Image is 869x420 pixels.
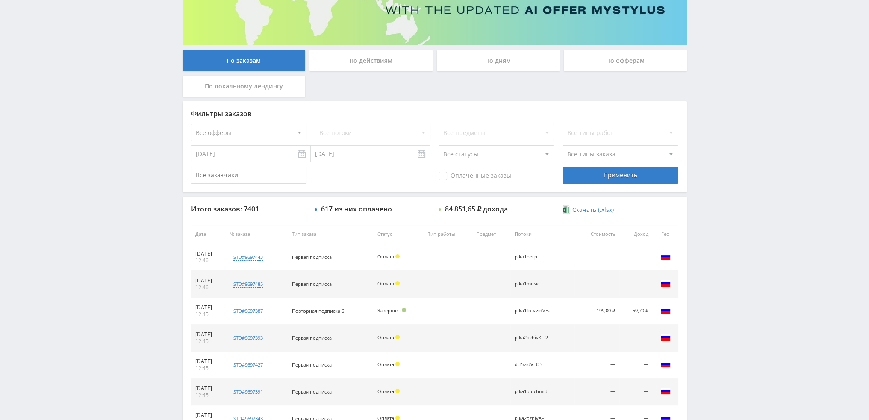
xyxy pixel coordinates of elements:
[195,358,221,365] div: [DATE]
[574,325,619,352] td: —
[572,206,614,213] span: Скачать (.xlsx)
[619,298,653,325] td: 59,70 ₽
[660,386,671,396] img: rus.png
[309,50,433,71] div: По действиям
[377,388,394,394] span: Оплата
[377,253,394,260] span: Оплата
[619,379,653,405] td: —
[233,335,263,341] div: std#9697393
[574,352,619,379] td: —
[563,167,678,184] div: Применить
[292,308,344,314] span: Повторная подписка 6
[195,257,221,264] div: 12:46
[660,251,671,261] img: rus.png
[195,331,221,338] div: [DATE]
[574,298,619,325] td: 199,00 ₽
[377,361,394,367] span: Оплата
[195,412,221,419] div: [DATE]
[510,225,574,244] th: Потоки
[195,385,221,392] div: [DATE]
[292,254,332,260] span: Первая подписка
[515,281,553,287] div: pika1music
[191,225,225,244] th: Дата
[653,225,678,244] th: Гео
[195,365,221,372] div: 12:45
[515,389,553,394] div: pika1uluchmid
[233,361,263,368] div: std#9697427
[195,304,221,311] div: [DATE]
[195,392,221,399] div: 12:45
[183,50,306,71] div: По заказам
[191,205,306,213] div: Итого заказов: 7401
[574,225,619,244] th: Стоимость
[183,76,306,97] div: По локальному лендингу
[288,225,373,244] th: Тип заказа
[195,277,221,284] div: [DATE]
[564,50,687,71] div: По офферам
[233,281,263,288] div: std#9697485
[619,244,653,271] td: —
[195,250,221,257] div: [DATE]
[321,205,392,213] div: 617 из них оплачено
[619,352,653,379] td: —
[574,379,619,405] td: —
[619,325,653,352] td: —
[377,334,394,341] span: Оплата
[395,362,400,366] span: Холд
[660,332,671,342] img: rus.png
[515,254,553,260] div: pika1perp
[195,284,221,291] div: 12:46
[292,281,332,287] span: Первая подписка
[395,335,400,339] span: Холд
[439,172,511,180] span: Оплаченные заказы
[660,305,671,315] img: rus.png
[619,271,653,298] td: —
[191,110,678,117] div: Фильтры заказов
[195,338,221,345] div: 12:45
[233,254,263,261] div: std#9697443
[660,278,671,288] img: rus.png
[563,206,614,214] a: Скачать (.xlsx)
[191,167,306,184] input: Все заказчики
[424,225,472,244] th: Тип работы
[292,335,332,341] span: Первая подписка
[292,361,332,368] span: Первая подписка
[515,362,553,367] div: dtf5vidVEO3
[660,359,671,369] img: rus.png
[373,225,424,244] th: Статус
[233,388,263,395] div: std#9697391
[395,416,400,420] span: Холд
[574,271,619,298] td: —
[377,280,394,287] span: Оплата
[515,308,553,314] div: pika1fotvvidVEO3
[395,281,400,285] span: Холд
[225,225,288,244] th: № заказа
[437,50,560,71] div: По дням
[515,335,553,341] div: pika2ozhivKLI2
[402,308,406,312] span: Подтвержден
[377,307,401,314] span: Завершён
[619,225,653,244] th: Доход
[395,389,400,393] span: Холд
[395,254,400,258] span: Холд
[563,205,570,214] img: xlsx
[472,225,510,244] th: Предмет
[292,388,332,395] span: Первая подписка
[195,311,221,318] div: 12:45
[574,244,619,271] td: —
[233,308,263,314] div: std#9697387
[445,205,508,213] div: 84 851,65 ₽ дохода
